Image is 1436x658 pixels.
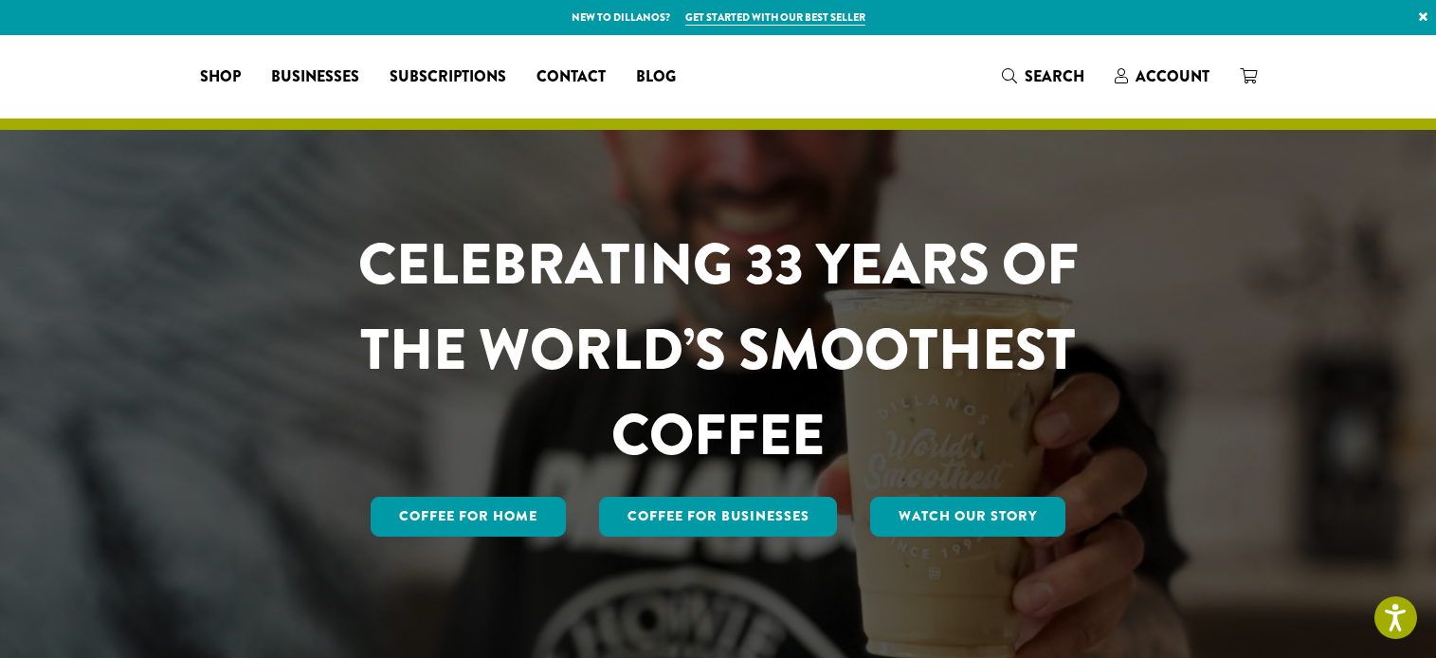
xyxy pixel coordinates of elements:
[371,497,566,537] a: Coffee for Home
[599,497,838,537] a: Coffee For Businesses
[1025,65,1084,87] span: Search
[200,65,241,89] span: Shop
[870,497,1065,537] a: Watch Our Story
[987,61,1100,92] a: Search
[636,65,676,89] span: Blog
[536,65,606,89] span: Contact
[1136,65,1209,87] span: Account
[185,62,256,92] a: Shop
[271,65,359,89] span: Businesses
[302,222,1135,478] h1: CELEBRATING 33 YEARS OF THE WORLD’S SMOOTHEST COFFEE
[685,9,865,26] a: Get started with our best seller
[390,65,506,89] span: Subscriptions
